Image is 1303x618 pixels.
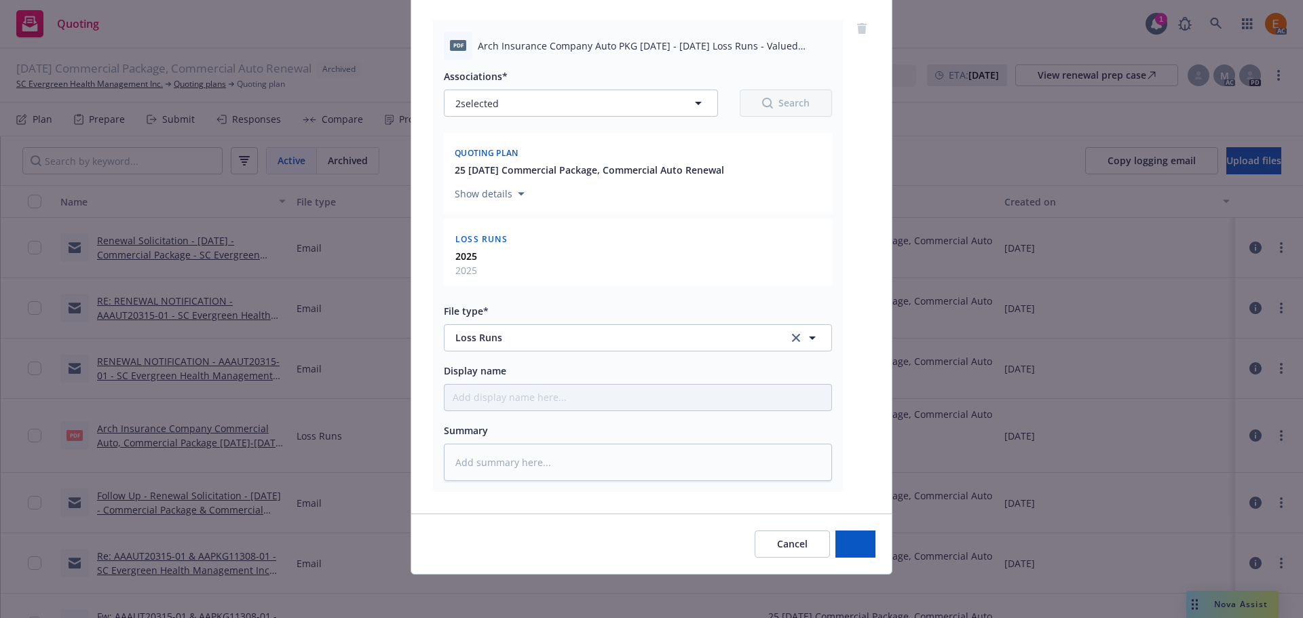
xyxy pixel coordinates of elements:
[455,163,724,177] button: 25 [DATE] Commercial Package, Commercial Auto Renewal
[455,233,508,245] span: Loss Runs
[455,263,477,277] span: 2025
[835,537,875,550] span: Add files
[455,330,770,345] span: Loss Runs
[444,90,718,117] button: 2selected
[777,537,808,550] span: Cancel
[455,147,518,159] span: Quoting plan
[478,39,832,53] span: Arch Insurance Company Auto PKG [DATE] - [DATE] Loss Runs - Valued [DATE].pdf
[449,186,530,202] button: Show details
[455,96,499,111] span: 2 selected
[450,40,466,50] span: pdf
[455,250,477,263] strong: 2025
[444,70,508,83] span: Associations*
[445,385,831,410] input: Add display name here...
[444,305,489,317] span: File type*
[444,424,488,437] span: Summary
[835,530,875,558] button: Add files
[755,530,830,558] button: Cancel
[444,324,832,351] button: Loss Runsclear selection
[788,330,804,346] a: clear selection
[854,20,870,37] a: remove
[444,364,506,377] span: Display name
